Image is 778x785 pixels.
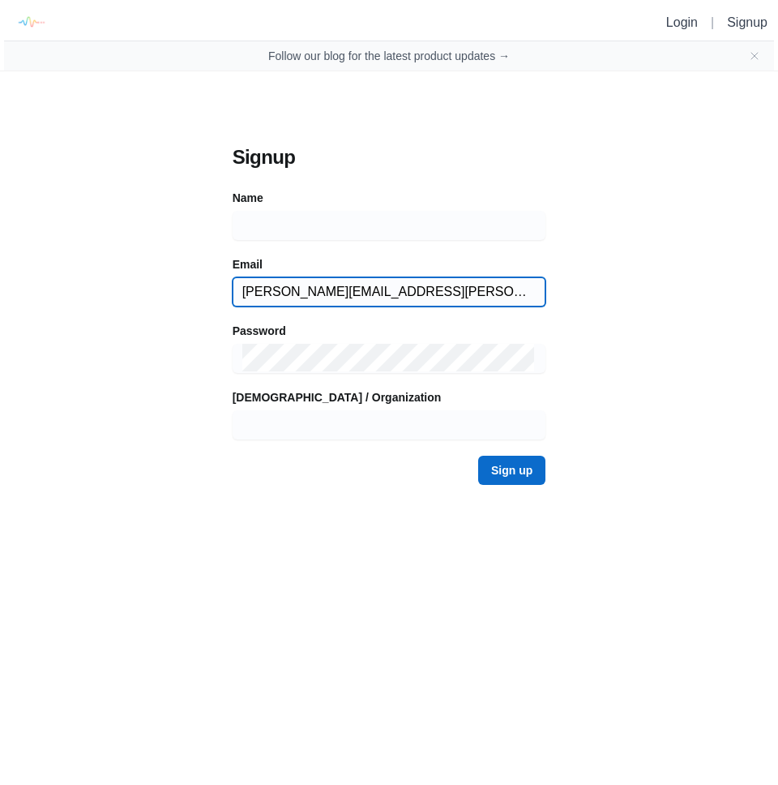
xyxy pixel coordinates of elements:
a: Signup [727,15,767,29]
label: Email [233,256,263,272]
li: | [704,13,720,32]
a: Follow our blog for the latest product updates → [268,48,510,64]
iframe: Drift Widget Chat Controller [697,704,759,766]
label: Name [233,190,263,206]
label: Password [233,323,286,339]
label: [DEMOGRAPHIC_DATA] / Organization [233,389,442,405]
a: Login [666,15,698,29]
img: logo [12,4,49,41]
button: Close banner [748,49,761,62]
h3: Signup [233,144,546,170]
button: Sign up [478,456,545,485]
